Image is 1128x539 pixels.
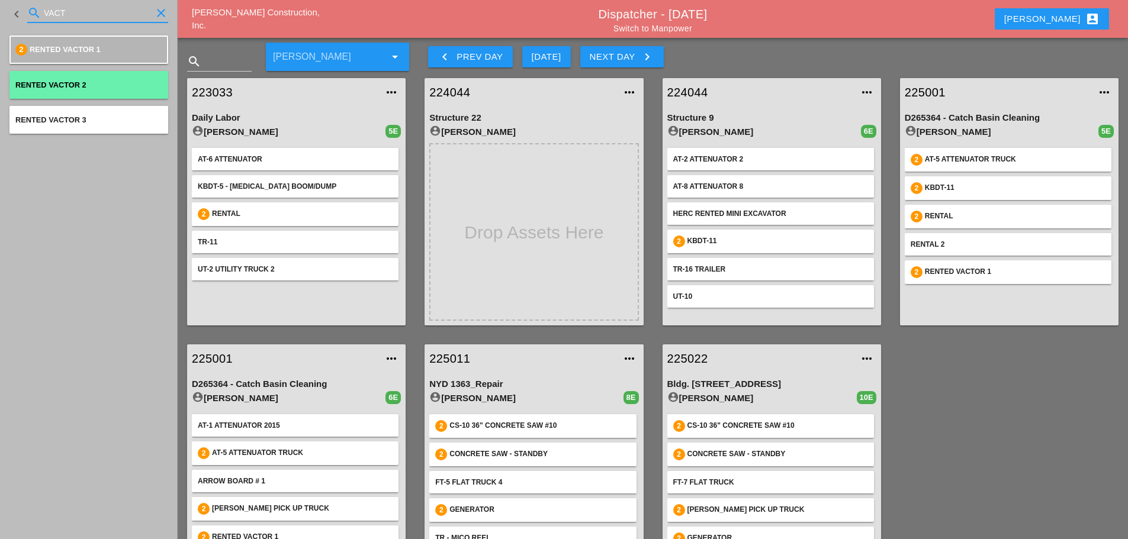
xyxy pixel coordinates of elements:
div: [PERSON_NAME] [667,391,857,405]
div: 8E [624,391,639,404]
i: account_circle [429,391,441,403]
i: more_horiz [384,351,399,366]
button: [PERSON_NAME] [995,8,1109,30]
a: 225022 [667,350,853,367]
div: 2 [911,182,923,194]
div: Structure 22 [429,111,638,125]
i: more_horiz [860,351,874,366]
i: account_circle [667,125,679,137]
i: account_circle [192,125,204,137]
div: NYD 1363_Repair [429,377,638,391]
i: account_circle [667,391,679,403]
div: 6E [861,125,876,138]
a: 223033 [192,83,377,101]
div: Daily Labor [192,111,401,125]
div: [PERSON_NAME] Pick up Truck [212,503,393,515]
div: 2 [673,420,685,432]
i: more_horiz [622,85,637,99]
div: Concrete Saw - Standby [687,448,868,460]
div: Prev Day [438,50,503,64]
i: more_horiz [860,85,874,99]
div: [PERSON_NAME] [905,125,1098,139]
div: CS-10 36" Concrete saw #10 [687,420,868,432]
div: 2 [15,44,27,56]
div: AT-5 Attenuator Truck [925,154,1105,166]
button: Prev Day [428,46,512,67]
div: AT-1 Attenuator 2015 [198,420,393,431]
div: [DATE] [532,50,561,64]
div: 10E [857,391,876,404]
div: Herc Rented Mini Excavator [673,208,868,219]
a: 225001 [905,83,1090,101]
div: Generator [449,504,630,516]
div: 5E [1098,125,1114,138]
div: UT-10 [673,291,868,302]
i: more_horiz [384,85,399,99]
i: clear [154,6,168,20]
div: [PERSON_NAME] [429,391,623,405]
div: 2 [911,266,923,278]
button: [DATE] [522,46,571,67]
i: search [187,54,201,69]
a: 224044 [667,83,853,101]
div: UT-2 Utility Truck 2 [198,264,393,275]
div: [PERSON_NAME] Pick up Truck [687,504,868,516]
i: keyboard_arrow_left [438,50,452,64]
div: KBDT-11 [687,235,868,247]
div: 2 [911,154,923,166]
div: AT-5 Attenuator Truck [212,447,393,459]
div: 2 [198,447,210,459]
i: keyboard_arrow_left [9,7,24,21]
div: KBDT-5 - [MEDICAL_DATA] Boom/dump [198,181,393,192]
i: search [27,6,41,20]
i: account_circle [905,125,917,137]
div: 2 [435,448,447,460]
div: 5E [385,125,401,138]
div: 2 [198,208,210,220]
i: account_box [1085,12,1100,26]
div: AT-2 Attenuator 2 [673,154,868,164]
i: account_circle [192,391,204,403]
div: TR-11 [198,237,393,247]
div: Bldg. [STREET_ADDRESS] [667,377,876,391]
div: AT-8 ATTENUATOR 8 [673,181,868,192]
span: Rented Vactor 3 [15,115,86,124]
div: 6E [385,391,401,404]
div: Rented Vactor 1 [925,266,1105,278]
div: D265364 - Catch Basin Cleaning [905,111,1114,125]
div: Rental 2 [911,239,1105,250]
div: [PERSON_NAME] [192,391,385,405]
span: Rented Vactor 1 [30,45,101,54]
div: KBDT-11 [925,182,1105,194]
i: more_horiz [622,351,637,366]
div: [PERSON_NAME] [1004,12,1100,26]
div: Concrete Saw - Standby [449,448,630,460]
div: D265364 - Catch Basin Cleaning [192,377,401,391]
div: 2 [673,448,685,460]
i: arrow_drop_down [388,50,402,64]
div: FT-7 Flat Truck [673,477,868,488]
div: [PERSON_NAME] [429,125,638,139]
input: Search for equipment [44,4,152,22]
span: Rented Vactor 2 [15,80,86,89]
a: 224044 [429,83,615,101]
div: RENTAL [925,211,1105,222]
div: 2 [673,504,685,516]
div: AT-6 Attenuator [198,154,393,164]
a: 225001 [192,350,377,367]
a: Switch to Manpower [613,24,692,33]
a: [PERSON_NAME] Construction, Inc. [192,7,320,31]
div: Structure 9 [667,111,876,125]
div: 2 [435,420,447,432]
div: Arrow Board # 1 [198,476,393,486]
div: Next Day [590,50,654,64]
div: FT-5 Flat Truck 4 [435,477,630,488]
div: [PERSON_NAME] [667,125,861,139]
div: [PERSON_NAME] [192,125,385,139]
button: Next Day [580,46,664,67]
a: Dispatcher - [DATE] [599,8,708,21]
i: account_circle [429,125,441,137]
div: 2 [673,235,685,247]
div: 2 [435,504,447,516]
